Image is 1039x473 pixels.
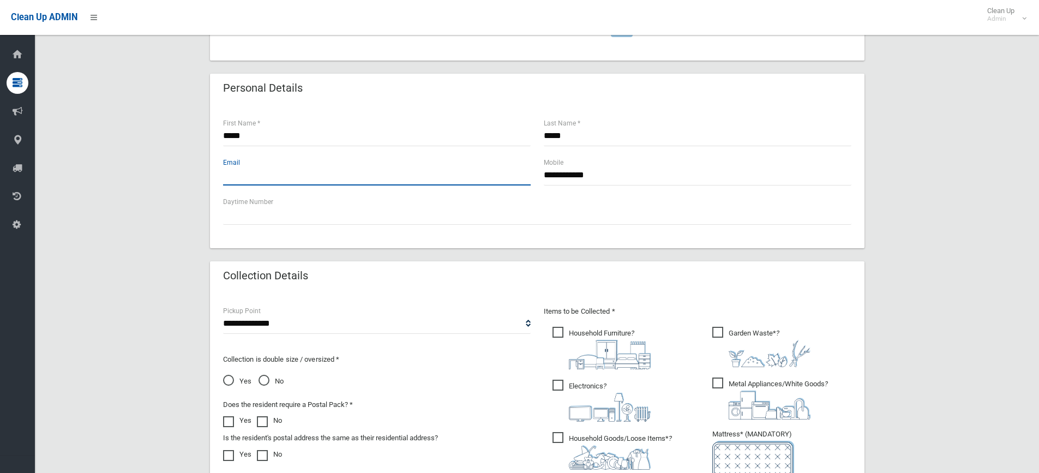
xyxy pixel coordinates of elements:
img: 36c1b0289cb1767239cdd3de9e694f19.png [729,391,810,420]
span: Clean Up [982,7,1025,23]
img: aa9efdbe659d29b613fca23ba79d85cb.png [569,340,651,369]
i: ? [569,329,651,369]
span: Household Furniture [552,327,651,369]
img: b13cc3517677393f34c0a387616ef184.png [569,445,651,470]
span: Electronics [552,380,651,422]
p: Items to be Collected * [544,305,851,318]
i: ? [729,380,828,420]
span: Garden Waste* [712,327,810,367]
p: Collection is double size / oversized * [223,353,531,366]
label: Yes [223,448,251,461]
label: Is the resident's postal address the same as their residential address? [223,432,438,445]
label: Does the resident require a Postal Pack? * [223,398,353,411]
span: Clean Up ADMIN [11,12,77,22]
i: ? [569,382,651,422]
i: ? [729,329,810,367]
span: Metal Appliances/White Goods [712,378,828,420]
label: No [257,448,282,461]
i: ? [569,434,672,470]
label: No [257,414,282,427]
img: 394712a680b73dbc3d2a6a3a7ffe5a07.png [569,393,651,422]
span: Yes [223,375,251,388]
span: Household Goods/Loose Items* [552,432,672,470]
header: Collection Details [210,265,321,286]
header: Personal Details [210,77,316,99]
img: 4fd8a5c772b2c999c83690221e5242e0.png [729,340,810,367]
label: Yes [223,414,251,427]
span: No [259,375,284,388]
small: Admin [987,15,1014,23]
